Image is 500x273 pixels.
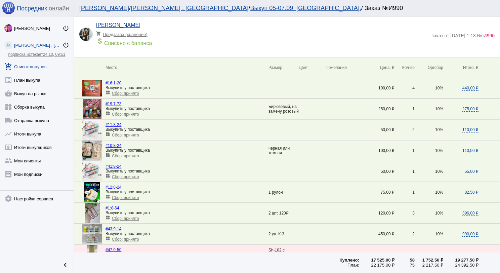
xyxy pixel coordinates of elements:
div: 19 277,50 ₽ [443,258,478,263]
a: #12:8-24 [106,185,121,190]
mat-icon: power_settings_new [62,25,69,32]
div: 24 392,50 ₽ [443,263,478,268]
a: подписка истекает24.10, 09:51 [8,52,65,57]
th: Цвет [299,57,326,78]
th: Место [106,57,268,78]
div: Выкупить у поставщика [106,106,268,111]
img: ZEf8Lh7rvtBfrxzil_Zi4xWs1kA45BpGlXFEkdWQdnsvuIp_XIVT_qBHy_r7D7sJFm1Q4jDRNCYisdztKILTmLL9.jpg [87,245,98,265]
div: 1 752,50 ₽ [415,258,443,263]
span: Сбор: принято [112,195,139,200]
img: GnHoFC-_kBKZ5eBdx9VA5eCaZhTnm_yPySHrTlkv23vv1xKYLdslpurj-o5LQtRQDB2OnCTh6r5sLWxYTPE_VN22.jpg [82,80,102,97]
div: / / / Заказ №И990 [79,5,488,12]
th: Размер [268,57,299,78]
div: [PERSON_NAME] . [GEOGRAPHIC_DATA] [14,43,62,48]
span: 10% [435,211,443,216]
mat-icon: local_shipping [4,116,12,124]
span: 110,00 ₽ [462,148,478,153]
div: 75 [394,263,415,268]
span: Сбор: принято [112,174,139,179]
span: 990,00 ₽ [462,232,478,237]
div: 250,00 ₽ [359,107,394,111]
mat-icon: local_atm [4,143,12,151]
div: 2 уп. К-3 [268,232,299,236]
div: 1 [394,169,415,174]
span: 55,00 ₽ [465,169,478,174]
div: 17 525,00 ₽ [359,258,394,263]
div: Выкупить у поставщика [106,231,268,236]
div: черная или темная [268,146,299,155]
div: 50,00 ₽ [359,127,394,132]
div: Выкупить у поставщика [106,169,268,173]
span: Сбор: принято [112,91,139,96]
img: ixDYSPkdSYTTqc-Sb_ikDObtCGXQ7cvr2fWWbhA_m2pO4pNv5AHUmk4sB3sK8wuCf_q4XqpGin0QrK59y6HKtgrV.jpg [82,224,102,244]
div: Выкупить у поставщика [106,210,268,215]
img: 8plzx9fAzfNTK8pFa-d5HDpDJtj5CCs3RCPOU8vdEYV3Ebocu0rmt-cTVw24aDsG3S3GcW6eBqPxDNfKHADyD8pC.jpg [82,120,102,140]
span: Сбор: принято [112,216,139,221]
mat-icon: widgets [106,194,110,199]
mat-icon: settings [4,195,12,203]
mat-icon: receipt [4,170,12,178]
mat-icon: widgets [106,153,110,157]
mat-icon: shopping_cart [96,31,103,36]
span: #19: [106,102,113,106]
img: community_200.png [4,41,12,49]
div: заказ от [DATE] 1:13 №: [431,30,495,38]
a: #10:8-24 [106,143,121,148]
th: Пожелания [326,57,359,78]
span: 10% [435,148,443,153]
span: И990 [484,33,495,38]
span: Сбор: принято [112,133,139,138]
mat-icon: shopping_basket [4,89,12,97]
a: #47:9-50 [106,247,121,252]
div: 2 шт: 120₽ [268,211,299,216]
span: 275,00 ₽ [462,107,478,112]
mat-icon: widgets [4,103,12,111]
div: Sh-102 с выбором как на фото [268,248,299,262]
mat-icon: power_settings_new [62,42,69,48]
img: 73xLq58P2BOqs-qIllg3xXCtabieAB0OMVER0XTxHpc0AjG-Rb2SSuXsq4It7hEfqgBcQNho.jpg [4,24,12,32]
div: 75,00 ₽ [359,190,394,195]
span: 24.10, 09:51 [43,52,66,57]
div: 450,00 ₽ [359,232,394,236]
mat-icon: attach_money [96,37,104,45]
span: 396,00 ₽ [462,211,478,216]
div: 3 [394,211,415,216]
div: 2 [394,232,415,236]
th: Оргсбор [415,57,443,78]
mat-icon: chevron_left [61,261,69,269]
div: Списано с баланса [96,37,428,46]
div: Бирюзовый, на замену розовый [268,104,299,114]
div: Выкупить у поставщика [106,127,268,132]
div: 1 рулон [268,190,299,195]
mat-icon: widgets [106,215,110,220]
a: #19:7-73 [106,102,121,106]
mat-icon: add_shopping_cart [4,63,12,71]
span: 440,00 ₽ [462,86,478,91]
div: Куплено: [326,258,359,263]
mat-icon: widgets [106,90,110,95]
mat-icon: widgets [106,111,110,116]
span: 10% [435,107,443,111]
span: #16: [106,81,113,85]
span: 10% [435,86,443,90]
img: lYdepd2drSHvJtHX-Xck_FC5rpVjCsEOe446l5F6aJPhd0sIlf3gUvm11lFgg4Vhp9nkpVbYJEuH0aaPCfgTMrBK.jpg [83,99,101,119]
div: Выкупить у поставщика [106,148,268,153]
span: 110,00 ₽ [462,127,478,132]
div: План: [326,263,359,268]
a: #41:8-24 [106,164,121,169]
a: #11:8-24 [106,122,121,127]
div: 1 [394,190,415,195]
mat-icon: show_chart [4,130,12,138]
div: 2 217,50 ₽ [415,263,443,268]
span: #10: [106,143,113,148]
img: -b3CGEZm7JiWNz4MSe0vK8oszDDqK_yjx-I-Zpe58LR35vGIgXxFA2JGcGbEMVaWNP5BujAwwLFBmyesmt8751GY.jpg [79,28,93,41]
span: 10% [435,232,443,236]
span: #47: [106,247,113,252]
div: [PERSON_NAME] [14,26,62,31]
img: c2OdqpnjAsHxGNGfMRuEw1oxDhhmYWJPBIyqiK-HWuNc_TkPSRLm9ChTyYC55cME5b757GO2vqOCyN0cVNlyNPsQ.jpg [82,141,102,161]
span: Посредник [17,5,47,12]
mat-icon: group [4,157,12,165]
mat-icon: widgets [106,173,110,178]
div: 100,00 ₽ [359,148,394,153]
div: 2 [394,127,415,132]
